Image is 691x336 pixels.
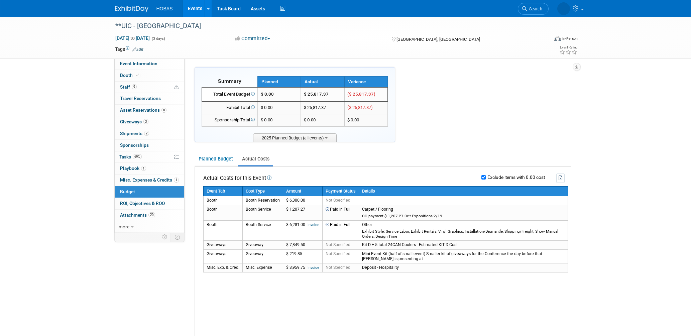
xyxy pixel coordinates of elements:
td: $ 25,817.37 [301,102,344,114]
th: Planned [258,76,301,87]
img: ExhibitDay [115,6,148,12]
div: CC payment $ 1,207.27 Grit Expositions 2/19 [362,214,565,219]
td: $ 6,281.00 [283,220,322,241]
td: Actual Costs for this Event [203,174,271,183]
a: Actual Costs [238,153,273,165]
span: Booth [120,73,140,78]
span: Misc. Expenses & Credits [120,177,179,183]
span: $ 0.00 [347,117,359,122]
td: Paid in Full [322,205,359,220]
span: Asset Reservations [120,107,166,113]
a: Invoice [308,265,319,270]
span: Giveaways [120,119,148,124]
a: Shipments2 [115,128,184,139]
a: Edit [132,47,143,52]
div: In-Person [562,36,578,41]
span: Not Specified [326,198,350,203]
span: Budget [120,189,135,194]
span: 20 [148,212,155,217]
span: 1 [174,178,179,183]
span: 2 [144,131,149,136]
a: Attachments20 [115,210,184,221]
span: $ 0.00 [261,92,274,97]
th: Variance [344,76,388,87]
td: Carpet / Flooring [359,205,568,220]
span: Attachments [120,212,155,218]
span: [GEOGRAPHIC_DATA], [GEOGRAPHIC_DATA] [396,37,480,42]
span: Not Specified [326,242,350,247]
a: Travel Reservations [115,93,184,104]
td: Other [359,220,568,241]
td: Booth [203,205,242,220]
img: Lia Chowdhury [557,2,570,15]
a: Booth [115,70,184,81]
td: $ 6,300.00 [283,196,322,205]
span: 9 [132,84,137,89]
i: Booth reservation complete [136,73,139,77]
span: [DATE] [DATE] [115,35,150,41]
span: Potential Scheduling Conflict -- at least one attendee is tagged in another overlapping event. [174,84,179,90]
td: Booth Service [242,220,283,241]
span: 69% [133,154,142,159]
span: Sponsorships [120,142,149,148]
td: $ 7,849.50 [283,241,322,249]
td: $ 219.85 [283,249,322,263]
span: Not Specified [326,265,350,270]
span: to [129,35,136,41]
td: Paid in Full [322,220,359,241]
div: Total Event Budget [205,91,255,98]
a: Sponsorships [115,140,184,151]
td: Deposit - Hospitality [359,263,568,272]
td: Personalize Event Tab Strip [159,233,171,241]
a: more [115,221,184,233]
td: $ 0.00 [301,114,344,126]
td: Tags [115,46,143,52]
div: Exhibit Style: Service Labor, Exhibit Rentals, Vinyl Graphics, Installation/Dismantle, Shipping/F... [362,229,565,239]
span: Tasks [119,154,142,159]
td: Giveaway [242,241,283,249]
th: Cost Type [242,186,283,196]
span: 8 [161,108,166,113]
a: Staff9 [115,82,184,93]
a: Event Information [115,58,184,70]
span: 2025 Planned Budget (all events) [253,133,337,142]
div: Event Format [509,35,578,45]
td: $ 3,959.75 [283,263,322,272]
span: ROI, Objectives & ROO [120,201,165,206]
a: Budget [115,186,184,198]
span: $ 0.00 [261,117,272,122]
td: Misc. Expense [242,263,283,272]
span: Playbook [120,165,146,171]
a: Planned Budget [195,153,237,165]
span: Staff [120,84,137,90]
span: HOBAS [156,6,173,11]
td: Booth [203,196,242,205]
td: $ 1,207.27 [283,205,322,220]
td: $ 25,817.37 [301,87,344,102]
div: Sponsorship Total [205,117,255,123]
th: Amount [283,186,322,196]
a: Giveaways3 [115,116,184,128]
span: $ 0.00 [261,105,272,110]
div: **UIC - [GEOGRAPHIC_DATA] [113,20,539,32]
button: Committed [233,35,273,42]
td: Booth [203,220,242,241]
td: Giveaways [203,241,242,249]
span: 1 [141,166,146,171]
span: more [119,224,129,229]
label: Exclude items with 0.00 cost [486,175,545,180]
span: 3 [143,119,148,124]
td: Toggle Event Tabs [170,233,184,241]
a: Tasks69% [115,151,184,163]
a: ROI, Objectives & ROO [115,198,184,209]
td: Giveaway [242,249,283,263]
span: Event Information [120,61,157,66]
td: Misc. Exp. & Cred. [203,263,242,272]
span: Shipments [120,131,149,136]
td: Mini Event Kit (half of small event) Smaller kit of giveaways for the Conference the day before t... [359,249,568,263]
th: Details [359,186,568,196]
img: Format-Inperson.png [554,36,561,41]
span: ($ 25,817.37) [347,105,373,110]
a: Search [518,3,549,15]
span: ($ 25,817.37) [347,92,375,97]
